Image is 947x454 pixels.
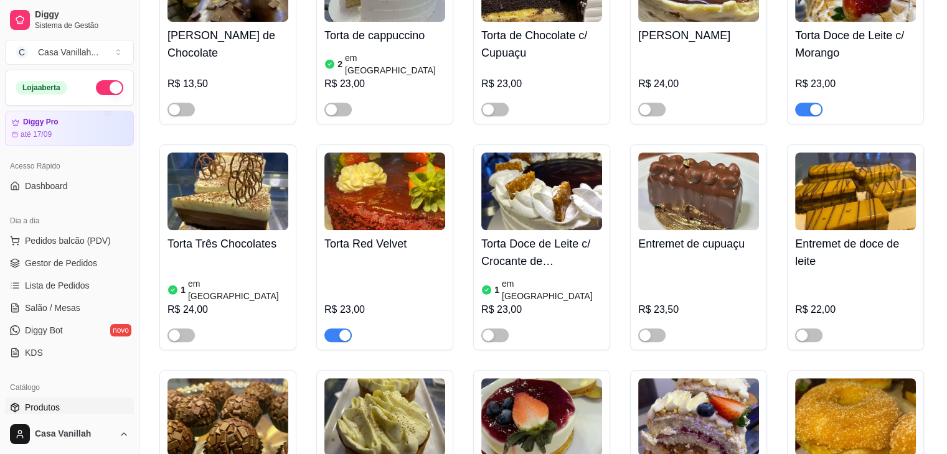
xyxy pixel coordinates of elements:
div: Casa Vanillah ... [38,46,98,58]
h4: [PERSON_NAME] [638,27,759,44]
h4: Entremet de cupuaçu [638,235,759,252]
div: R$ 23,00 [324,302,445,317]
article: 2 [337,58,342,70]
div: R$ 24,00 [638,76,759,91]
div: R$ 23,00 [324,76,445,91]
a: Diggy Proaté 17/09 [5,111,134,146]
button: Pedidos balcão (PDV) [5,231,134,251]
a: Produtos [5,397,134,417]
h4: Torta Doce de Leite c/ Morango [795,27,916,62]
a: Diggy Botnovo [5,320,134,340]
a: Salão / Mesas [5,298,134,318]
span: Produtos [25,401,60,414]
div: R$ 23,00 [481,76,602,91]
div: Dia a dia [5,211,134,231]
span: Dashboard [25,180,68,192]
div: R$ 24,00 [167,302,288,317]
span: Casa Vanillah [35,429,114,440]
a: KDS [5,343,134,363]
h4: Torta Red Velvet [324,235,445,252]
h4: Torta Doce de Leite c/ Crocante de [PERSON_NAME] [481,235,602,270]
span: Sistema de Gestão [35,21,129,30]
span: KDS [25,346,43,359]
button: Alterar Status [96,80,123,95]
span: Salão / Mesas [25,302,80,314]
article: em [GEOGRAPHIC_DATA] [502,277,602,302]
a: DiggySistema de Gestão [5,5,134,35]
div: R$ 23,50 [638,302,759,317]
span: Pedidos balcão (PDV) [25,234,111,247]
img: product-image [324,152,445,230]
article: em [GEOGRAPHIC_DATA] [188,277,288,302]
h4: Torta Três Chocolates [167,235,288,252]
div: R$ 22,00 [795,302,916,317]
article: 1 [181,284,186,296]
article: até 17/09 [21,129,52,139]
img: product-image [167,152,288,230]
button: Select a team [5,40,134,65]
h4: Torta de Chocolate c/ Cupuaçu [481,27,602,62]
article: em [GEOGRAPHIC_DATA] [345,52,445,76]
div: R$ 13,50 [167,76,288,91]
img: product-image [481,152,602,230]
span: Gestor de Pedidos [25,257,97,269]
h4: [PERSON_NAME] de Chocolate [167,27,288,62]
article: 1 [494,284,499,296]
h4: Torta de cappuccino [324,27,445,44]
article: Diggy Pro [23,118,59,127]
button: Casa Vanillah [5,419,134,449]
a: Gestor de Pedidos [5,253,134,273]
div: R$ 23,00 [481,302,602,317]
span: Lista de Pedidos [25,279,90,292]
a: Lista de Pedidos [5,276,134,295]
a: Dashboard [5,176,134,196]
div: R$ 23,00 [795,76,916,91]
span: Diggy [35,9,129,21]
div: Loja aberta [16,81,67,95]
img: product-image [795,152,916,230]
div: Acesso Rápido [5,156,134,176]
h4: Entremet de doce de leite [795,235,916,270]
span: Diggy Bot [25,324,63,336]
div: Catálogo [5,378,134,397]
img: product-image [638,152,759,230]
span: C [16,46,28,58]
